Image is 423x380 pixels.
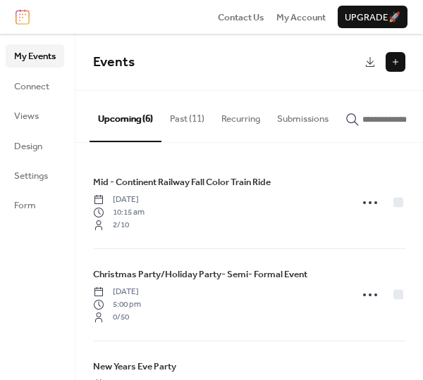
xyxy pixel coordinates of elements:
[14,80,49,94] span: Connect
[269,91,337,140] button: Submissions
[213,91,269,140] button: Recurring
[6,164,64,186] a: Settings
[90,91,161,141] button: Upcoming (6)
[338,6,407,28] button: Upgrade🚀
[14,109,39,123] span: Views
[93,267,307,281] span: Christmas Party/Holiday Party- Semi- Formal Event
[276,10,326,24] a: My Account
[161,91,213,140] button: Past (11)
[218,10,264,24] a: Contact Us
[6,134,64,157] a: Design
[93,206,145,219] span: 10:15 am
[218,11,264,25] span: Contact Us
[14,49,56,63] span: My Events
[93,359,176,374] a: New Years Eve Party
[93,194,145,206] span: [DATE]
[93,175,271,189] span: Mid - Continent Railway Fall Color Train Ride
[93,360,176,374] span: New Years Eve Party
[6,194,64,216] a: Form
[6,75,64,97] a: Connect
[6,44,64,67] a: My Events
[14,198,36,213] span: Form
[6,104,64,127] a: Views
[345,11,400,25] span: Upgrade 🚀
[93,286,141,298] span: [DATE]
[113,311,129,324] span: 0 / 50
[93,298,141,311] span: 5:00 pm
[93,49,135,75] span: Events
[14,139,42,153] span: Design
[93,175,271,190] a: Mid - Continent Railway Fall Color Train Ride
[93,267,307,282] a: Christmas Party/Holiday Party- Semi- Formal Event
[276,11,326,25] span: My Account
[14,169,48,183] span: Settings
[16,9,30,25] img: logo
[113,219,129,232] span: 2 / 10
